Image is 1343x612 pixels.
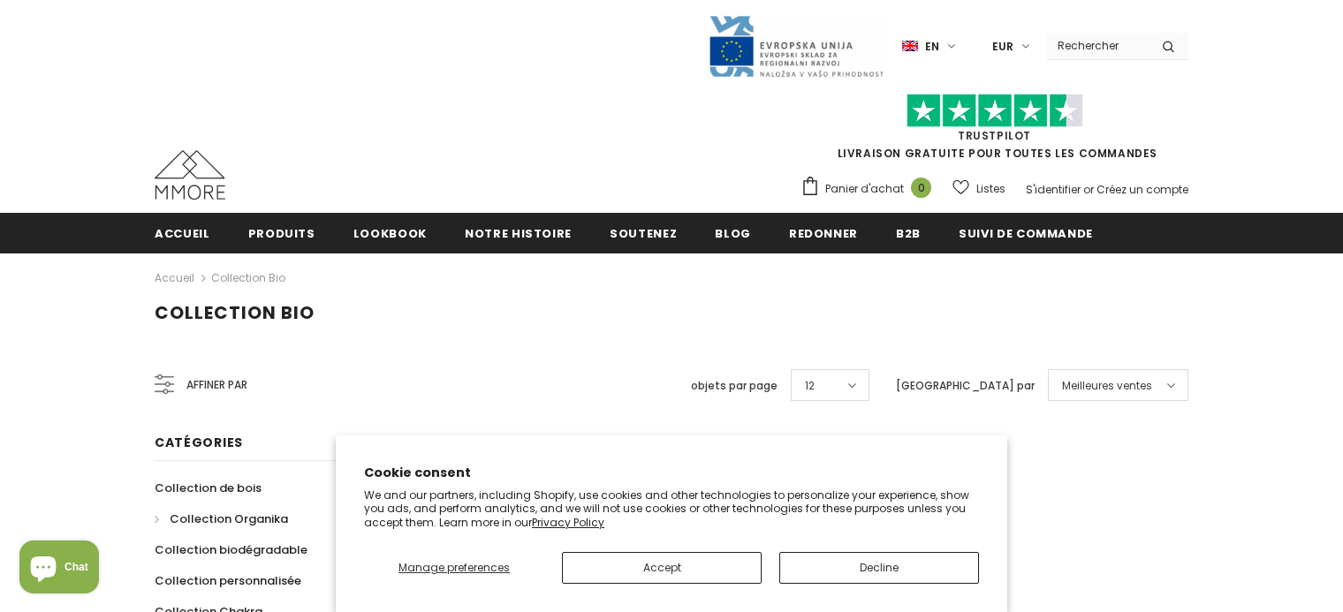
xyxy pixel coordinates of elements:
h2: Cookie consent [364,464,979,482]
a: Collection Organika [155,503,288,534]
label: objets par page [691,377,778,395]
a: Collection Bio [211,270,285,285]
a: Lookbook [353,213,427,253]
span: EUR [992,38,1013,56]
span: Collection personnalisée [155,572,301,589]
a: Créez un compte [1096,182,1188,197]
span: Catégories [155,434,243,451]
p: We and our partners, including Shopify, use cookies and other technologies to personalize your ex... [364,488,979,530]
a: Collection biodégradable [155,534,307,565]
a: Collection personnalisée [155,565,301,596]
span: Accueil [155,225,210,242]
span: Redonner [789,225,858,242]
a: Produits [248,213,315,253]
span: Listes [976,180,1005,198]
span: Panier d'achat [825,180,904,198]
a: Panier d'achat 0 [800,176,940,202]
span: or [1083,182,1094,197]
a: TrustPilot [958,128,1031,143]
a: Blog [715,213,751,253]
a: S'identifier [1026,182,1081,197]
span: soutenez [610,225,677,242]
img: Cas MMORE [155,150,225,200]
button: Accept [562,552,762,584]
a: soutenez [610,213,677,253]
span: Manage preferences [398,560,510,575]
span: Collection de bois [155,480,262,496]
img: Javni Razpis [708,14,884,79]
span: Collection Bio [155,300,315,325]
span: LIVRAISON GRATUITE POUR TOUTES LES COMMANDES [800,102,1188,161]
span: B2B [896,225,921,242]
button: Manage preferences [364,552,544,584]
a: Accueil [155,213,210,253]
span: Affiner par [186,375,247,395]
span: Produits [248,225,315,242]
a: Javni Razpis [708,38,884,53]
img: i-lang-1.png [902,39,918,54]
span: Lookbook [353,225,427,242]
a: Collection de bois [155,472,262,503]
input: Search Site [1047,33,1149,58]
span: Collection Organika [170,510,288,527]
span: Collection biodégradable [155,541,307,558]
span: 12 [805,377,815,395]
span: Notre histoire [465,225,572,242]
label: [GEOGRAPHIC_DATA] par [896,377,1035,395]
span: Meilleures ventes [1062,377,1152,395]
button: Decline [779,552,979,584]
a: Suivi de commande [959,213,1093,253]
span: Blog [715,225,751,242]
a: Listes [952,173,1005,204]
a: Accueil [155,268,194,289]
a: Notre histoire [465,213,572,253]
span: en [925,38,939,56]
span: 0 [911,178,931,198]
a: B2B [896,213,921,253]
a: Privacy Policy [532,515,604,530]
a: Redonner [789,213,858,253]
img: Faites confiance aux étoiles pilotes [907,94,1083,128]
inbox-online-store-chat: Shopify online store chat [14,540,104,598]
span: Suivi de commande [959,225,1093,242]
